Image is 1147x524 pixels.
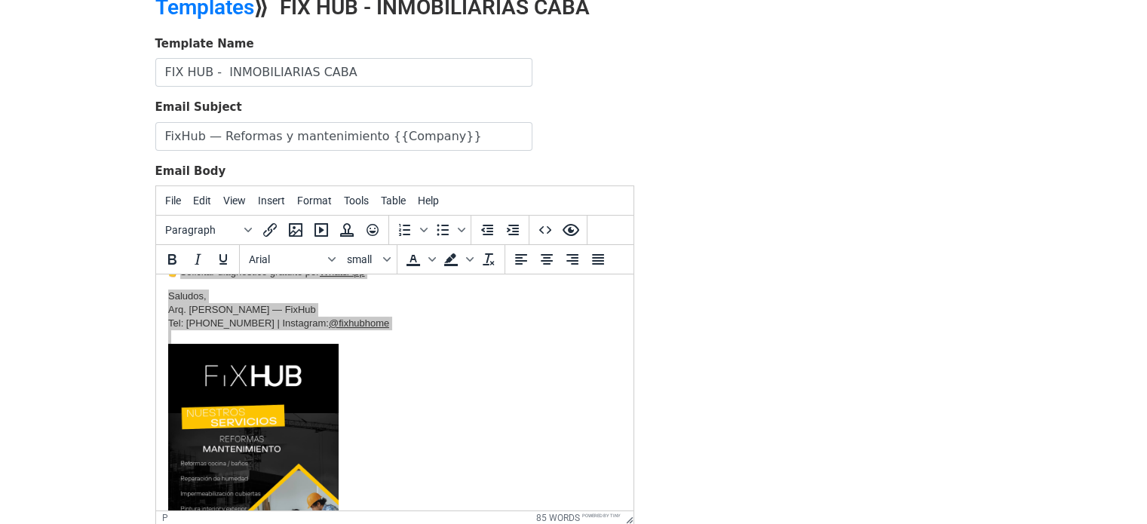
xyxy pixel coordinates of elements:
span: Paragraph [165,224,239,236]
div: Resize [621,511,633,524]
button: Italic [185,247,210,272]
button: Increase indent [500,217,526,243]
div: Bullet list [430,217,468,243]
div: Background color [438,247,476,272]
div: Text color [400,247,438,272]
button: Source code [532,217,558,243]
button: Emoticons [360,217,385,243]
span: View [223,195,246,207]
iframe: Rich Text Area. Press ALT-0 for help. [156,274,633,510]
button: Bold [159,247,185,272]
p: Saludos, Arq. [PERSON_NAME] — FixHub Tel: [PHONE_NUMBER] | Instagram: [12,15,465,376]
div: Widget de chat [1072,452,1147,524]
button: Clear formatting [476,247,501,272]
span: Format [297,195,332,207]
button: Fonts [243,247,341,272]
button: Preview [558,217,584,243]
button: Justify [585,247,611,272]
a: Powered by Tiny [582,513,621,518]
span: Arial [249,253,323,265]
button: Align left [508,247,534,272]
span: small [347,253,380,265]
button: Insert template [334,217,360,243]
span: Help [418,195,439,207]
button: Insert/edit image [283,217,308,243]
button: Insert/edit media [308,217,334,243]
button: 85 words [536,513,580,523]
iframe: Chat Widget [1072,452,1147,524]
span: Table [381,195,406,207]
a: @fixhubhome [173,43,233,54]
div: p [162,513,168,523]
span: File [165,195,181,207]
span: Insert [258,195,285,207]
span: Tools [344,195,369,207]
span: Edit [193,195,211,207]
button: Align center [534,247,560,272]
label: Email Body [155,163,226,180]
button: Align right [560,247,585,272]
button: Decrease indent [474,217,500,243]
div: Numbered list [392,217,430,243]
button: Underline [210,247,236,272]
button: Insert/edit link [257,217,283,243]
button: Font sizes [341,247,394,272]
label: Template Name [155,35,254,53]
label: Email Subject [155,99,242,116]
button: Blocks [159,217,257,243]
